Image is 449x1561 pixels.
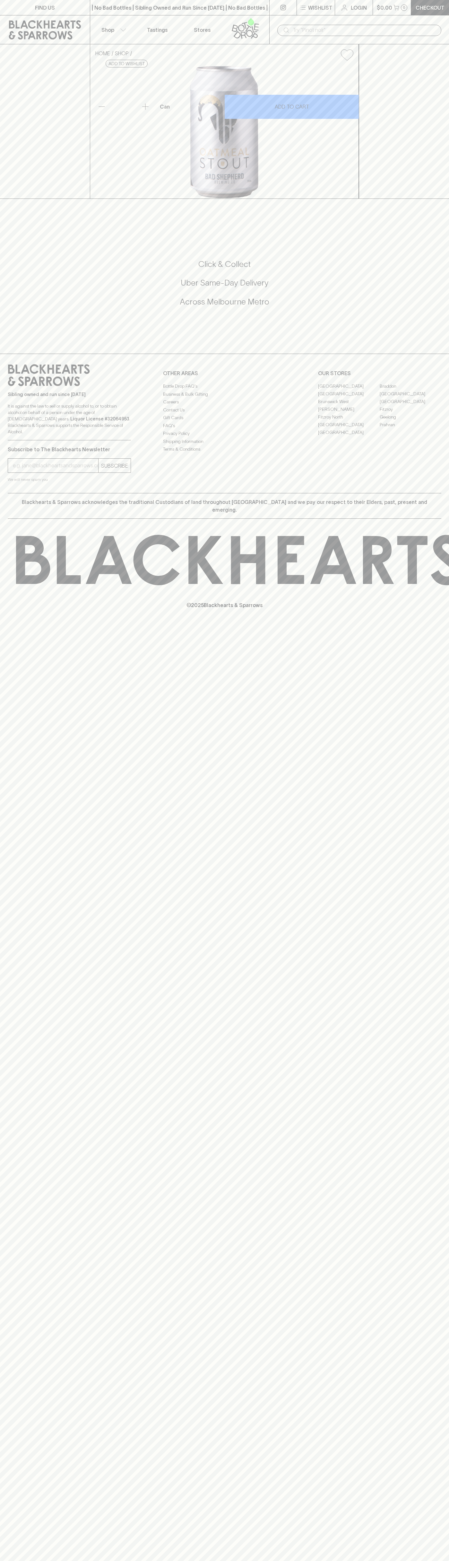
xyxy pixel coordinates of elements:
a: [GEOGRAPHIC_DATA] [380,398,441,405]
a: Fitzroy [380,405,441,413]
button: SUBSCRIBE [99,459,131,472]
a: Privacy Policy [163,430,286,437]
a: Braddon [380,382,441,390]
p: Tastings [147,26,168,34]
p: ADD TO CART [275,103,309,110]
a: Gift Cards [163,414,286,422]
img: 51338.png [90,66,358,198]
p: Wishlist [308,4,332,12]
p: Can [160,103,170,110]
p: Stores [194,26,211,34]
p: SUBSCRIBE [101,462,128,470]
input: Try "Pinot noir" [293,25,436,35]
p: OUR STORES [318,369,441,377]
a: Stores [180,15,225,44]
p: Checkout [416,4,445,12]
p: Login [351,4,367,12]
button: ADD TO CART [225,95,359,119]
p: FIND US [35,4,55,12]
a: Fitzroy North [318,413,380,421]
a: [GEOGRAPHIC_DATA] [318,382,380,390]
button: Shop [90,15,135,44]
a: FAQ's [163,422,286,429]
a: Bottle Drop FAQ's [163,383,286,390]
a: SHOP [115,50,129,56]
a: Business & Bulk Gifting [163,390,286,398]
p: Blackhearts & Sparrows acknowledges the traditional Custodians of land throughout [GEOGRAPHIC_DAT... [13,498,436,514]
a: Prahran [380,421,441,428]
p: 0 [403,6,405,9]
h5: Across Melbourne Metro [8,296,441,307]
a: [PERSON_NAME] [318,405,380,413]
p: Subscribe to The Blackhearts Newsletter [8,445,131,453]
p: Shop [101,26,114,34]
a: Contact Us [163,406,286,414]
a: HOME [95,50,110,56]
a: Shipping Information [163,437,286,445]
a: Brunswick West [318,398,380,405]
p: We will never spam you [8,476,131,483]
button: Add to wishlist [338,47,356,63]
p: Sibling owned and run since [DATE] [8,391,131,398]
h5: Click & Collect [8,259,441,269]
a: [GEOGRAPHIC_DATA] [318,390,380,398]
a: Careers [163,398,286,406]
a: Tastings [135,15,180,44]
input: e.g. jane@blackheartsandsparrows.com.au [13,461,98,471]
p: OTHER AREAS [163,369,286,377]
h5: Uber Same-Day Delivery [8,278,441,288]
p: $0.00 [377,4,392,12]
button: Add to wishlist [106,60,148,67]
a: [GEOGRAPHIC_DATA] [380,390,441,398]
a: [GEOGRAPHIC_DATA] [318,428,380,436]
a: Geelong [380,413,441,421]
div: Can [157,100,224,113]
p: It is against the law to sell or supply alcohol to, or to obtain alcohol on behalf of a person un... [8,403,131,435]
div: Call to action block [8,233,441,341]
strong: Liquor License #32064953 [70,416,129,421]
a: Terms & Conditions [163,445,286,453]
a: [GEOGRAPHIC_DATA] [318,421,380,428]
